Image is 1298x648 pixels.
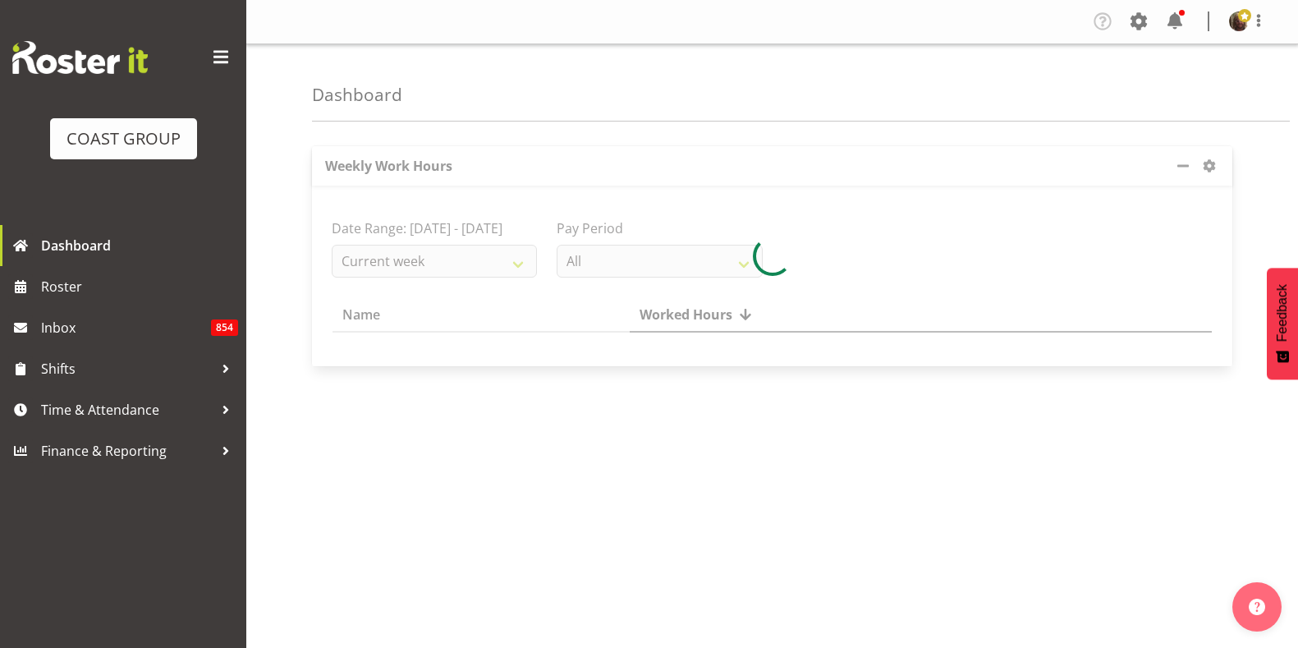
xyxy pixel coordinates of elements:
[41,274,238,299] span: Roster
[41,233,238,258] span: Dashboard
[1229,11,1249,31] img: dane-botherwayfe4591eb3472f9d4098efc7e1451176c.png
[41,315,211,340] span: Inbox
[211,319,238,336] span: 854
[12,41,148,74] img: Rosterit website logo
[41,356,213,381] span: Shifts
[1249,599,1265,615] img: help-xxl-2.png
[1267,268,1298,379] button: Feedback - Show survey
[312,85,402,104] h4: Dashboard
[1275,284,1290,342] span: Feedback
[67,126,181,151] div: COAST GROUP
[41,398,213,422] span: Time & Attendance
[41,439,213,463] span: Finance & Reporting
